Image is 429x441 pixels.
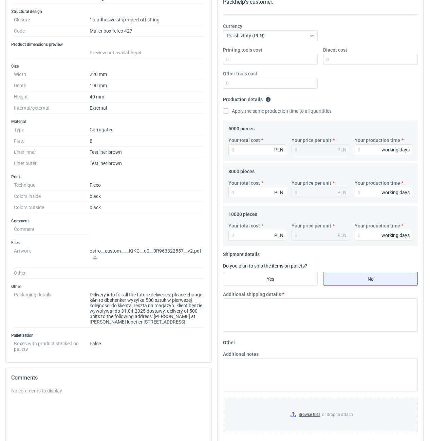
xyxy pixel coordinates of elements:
[223,337,235,345] legend: Other
[223,351,259,357] label: Additional notes
[14,289,90,328] dt: Packaging details
[292,222,331,229] label: Your price per unit
[14,25,90,37] dt: Code
[228,144,286,155] input: 0
[223,47,262,53] label: Printing tools cost
[90,25,203,37] dd: Mailer box fefco 427
[11,333,206,338] h3: Palletization
[14,202,90,213] dt: Colors outside
[90,124,203,135] dd: Corrugated
[11,174,206,180] h3: Print
[90,135,203,147] dd: B
[90,248,203,260] p: ostro__custom____KIKG__d0__0R963322557__v2.pdf
[228,222,260,229] label: Your total cost
[323,47,347,53] label: Diecut cost
[337,232,347,239] div: PLN
[14,80,90,91] dt: Depth
[90,50,143,55] span: Preview not available yet.
[90,147,203,158] dd: Testliner brown
[337,189,347,196] div: PLN
[90,80,203,91] dd: 190 mm
[11,284,206,289] h3: Other
[14,69,90,80] dt: Width
[223,54,318,65] input: 0
[228,123,255,131] legend: 5000 pieces
[90,91,203,103] dd: 40 mm
[223,70,257,77] label: Other tools cost
[14,91,90,103] dt: Height
[90,14,203,25] dd: 1 x adhesive strip + peel off string
[355,230,412,241] input: 0
[223,272,318,286] label: Yes
[14,245,90,268] dt: Artwork
[11,387,206,394] div: No comments to display
[90,158,203,169] dd: Testliner brown
[292,137,331,144] label: Your price per unit
[381,189,410,196] div: working days
[292,180,331,186] label: Your price per unit
[14,268,90,279] dt: Other
[228,180,260,186] label: Your total cost
[223,23,242,30] label: Currency
[14,191,90,202] dt: Colors inside
[11,63,206,69] h3: Size
[90,191,203,202] dd: black
[11,240,206,245] h3: Files
[228,137,260,144] label: Your total cost
[11,42,206,47] h3: Product dimensions preview
[355,222,400,229] label: Your production time
[227,33,265,38] span: Polish złoty (PLN)
[90,180,203,191] dd: Flexo
[90,289,203,328] dd: Delivery info for all the future deliveries: please change k&n to dbshenker wysyłka 500 sztuk w p...
[14,135,90,147] dt: Flute
[323,54,418,65] input: 0
[11,374,206,382] h2: Comments
[14,180,90,191] dt: Technique
[228,166,255,174] legend: 8000 pieces
[11,119,206,124] h3: Material
[14,338,90,352] dt: Boxes with product stacked on pallets
[223,78,318,89] input: 0
[337,146,347,153] div: PLN
[223,94,271,102] legend: Production details
[14,147,90,158] dt: Liner inner
[381,146,410,153] div: working days
[323,272,418,286] label: No
[355,144,412,155] input: 0
[14,224,90,235] dt: Comment
[90,338,203,352] dd: False
[223,108,332,114] label: Apply the same production time to all quantities
[228,209,257,217] legend: 10000 pieces
[228,230,286,241] input: 0
[11,9,206,14] h3: Structural design
[90,202,203,213] dd: black
[355,137,400,144] label: Your production time
[90,69,203,80] dd: 220 mm
[223,397,417,432] label: or drop to attach
[11,218,206,224] h3: Comment
[274,189,283,196] div: PLN
[223,263,307,269] label: Do you plan to ship the items on pallets?
[14,158,90,169] dt: Liner outer
[381,232,410,239] div: working days
[274,232,283,239] div: PLN
[14,14,90,25] dt: Closure
[14,124,90,135] dt: Type
[274,146,283,153] div: PLN
[14,103,90,114] dt: Internal/external
[228,187,286,198] input: 0
[223,249,260,257] legend: Shipment details
[355,180,400,186] label: Your production time
[90,103,203,114] dd: External
[223,291,281,298] label: Additional shipping details
[355,187,412,198] input: 0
